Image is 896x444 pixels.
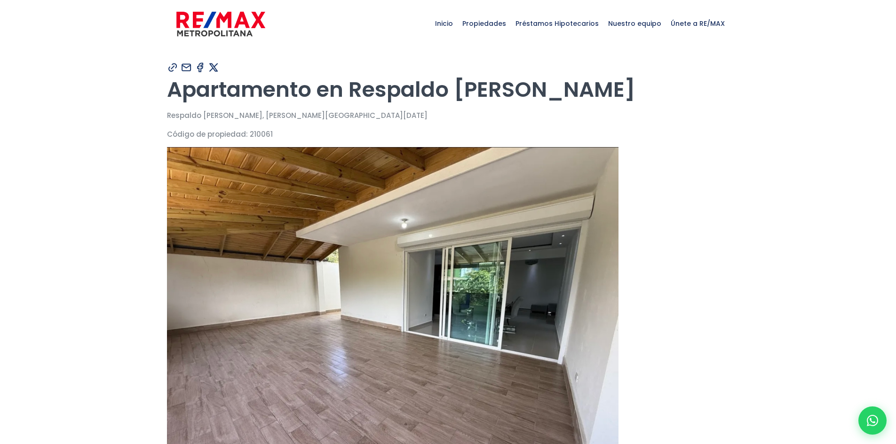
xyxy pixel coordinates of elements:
span: Propiedades [458,9,511,38]
span: 210061 [250,129,273,139]
img: remax-metropolitana-logo [176,10,265,38]
h1: Apartamento en Respaldo [PERSON_NAME] [167,77,729,102]
span: Nuestro equipo [603,9,666,38]
span: Préstamos Hipotecarios [511,9,603,38]
img: Compartir [167,62,179,73]
span: Únete a RE/MAX [666,9,729,38]
span: Código de propiedad: [167,129,248,139]
p: Respaldo [PERSON_NAME], [PERSON_NAME][GEOGRAPHIC_DATA][DATE] [167,109,729,121]
span: Inicio [430,9,458,38]
img: Compartir [181,62,192,73]
img: Compartir [208,62,220,73]
img: Compartir [194,62,206,73]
